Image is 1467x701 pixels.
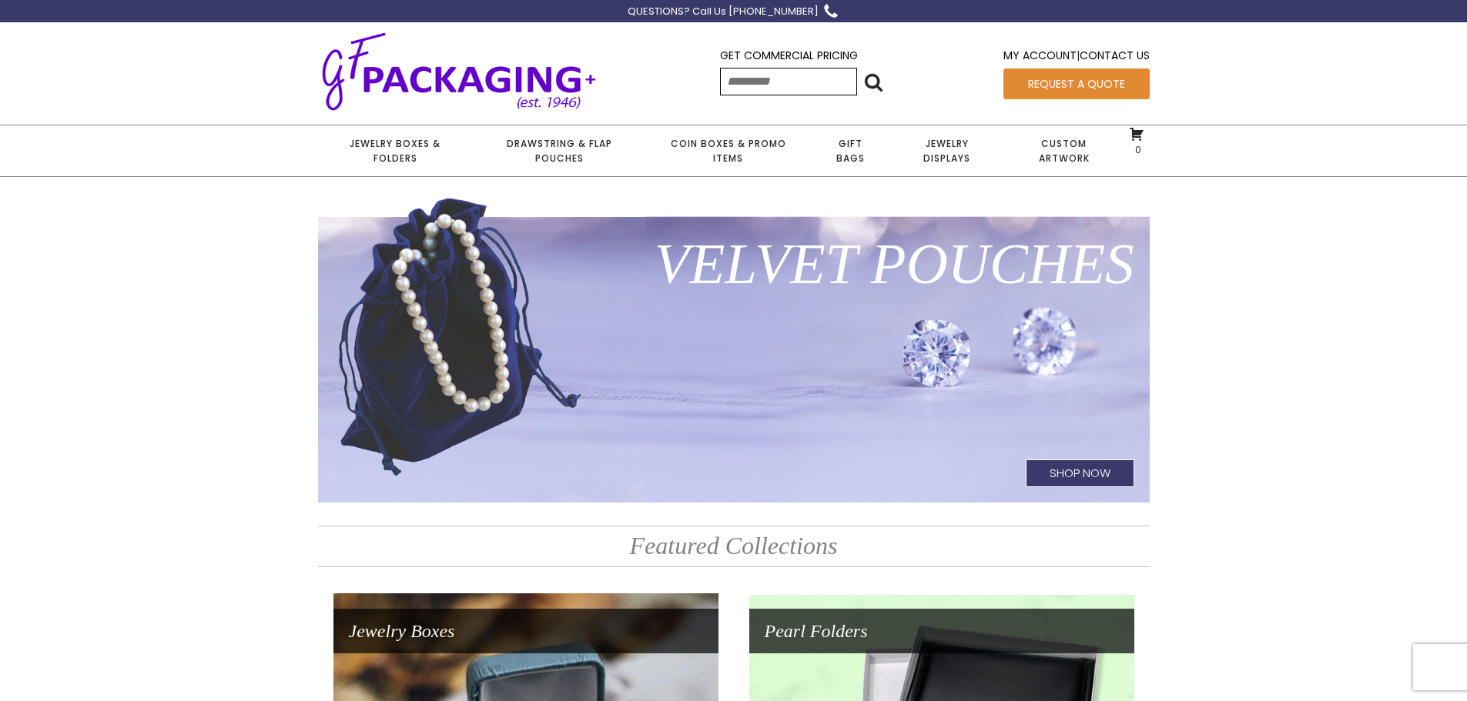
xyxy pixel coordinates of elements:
[890,125,1004,176] a: Jewelry Displays
[1003,48,1077,63] a: My Account
[1004,125,1124,176] a: Custom Artwork
[1026,459,1134,487] h1: Shop Now
[1080,48,1150,63] a: Contact Us
[1129,126,1144,155] a: 0
[1003,47,1150,68] div: |
[318,195,1150,502] a: Velvet PouchesShop Now
[1003,68,1150,99] a: Request a Quote
[318,526,1150,566] h2: Featured Collections
[720,48,858,63] a: Get Commercial Pricing
[473,125,645,176] a: Drawstring & Flap Pouches
[749,609,1134,653] h1: Pearl Folders
[333,609,718,653] h1: Jewelry Boxes
[645,125,810,176] a: Coin Boxes & Promo Items
[318,210,1150,318] h1: Velvet Pouches
[318,125,473,176] a: Jewelry Boxes & Folders
[628,4,819,20] div: QUESTIONS? Call Us [PHONE_NUMBER]
[318,29,600,113] img: GF Packaging + - Established 1946
[1131,143,1141,156] span: 0
[811,125,890,176] a: Gift Bags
